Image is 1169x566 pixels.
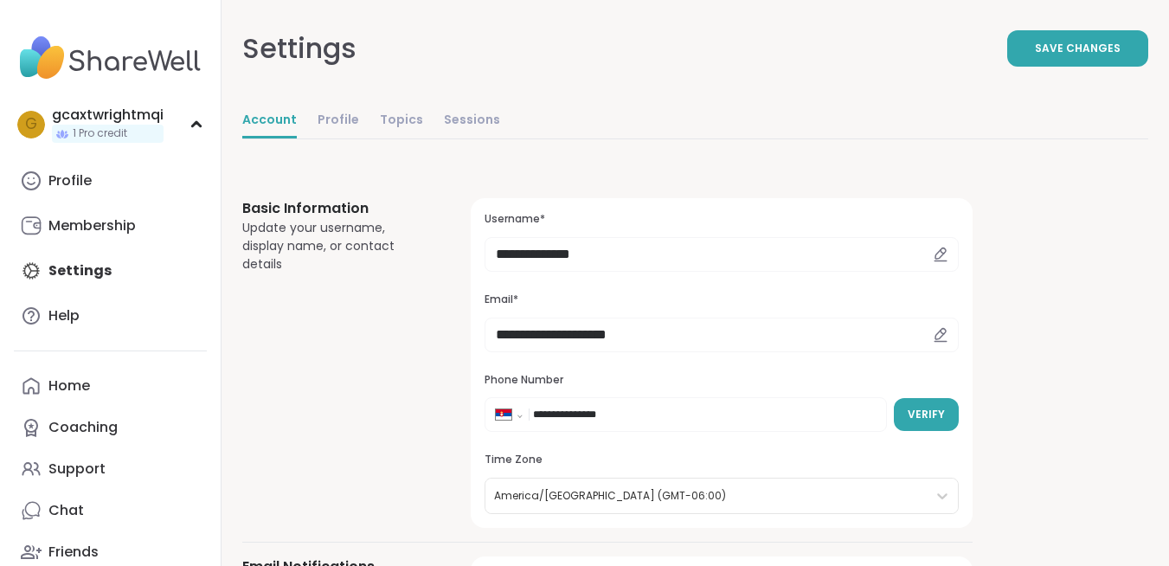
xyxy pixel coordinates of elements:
div: Friends [48,543,99,562]
button: Verify [894,398,959,431]
a: Sessions [444,104,500,138]
div: Coaching [48,418,118,437]
div: Help [48,306,80,325]
a: Profile [318,104,359,138]
h3: Username* [485,212,959,227]
a: Coaching [14,407,207,448]
span: 1 Pro credit [73,126,127,141]
div: Settings [242,28,356,69]
h3: Time Zone [485,453,959,467]
img: ShareWell Nav Logo [14,28,207,88]
h3: Email* [485,293,959,307]
div: Membership [48,216,136,235]
span: Verify [908,407,945,422]
h3: Phone Number [485,373,959,388]
a: Support [14,448,207,490]
div: Support [48,460,106,479]
a: Membership [14,205,207,247]
span: Save Changes [1035,41,1121,56]
a: Help [14,295,207,337]
div: Update your username, display name, or contact details [242,219,429,273]
div: gcaxtwrightmqi [52,106,164,125]
a: Chat [14,490,207,531]
a: Account [242,104,297,138]
a: Home [14,365,207,407]
h3: Basic Information [242,198,429,219]
div: Home [48,376,90,396]
a: Profile [14,160,207,202]
a: Topics [380,104,423,138]
span: g [25,113,37,136]
button: Save Changes [1007,30,1148,67]
div: Chat [48,501,84,520]
div: Profile [48,171,92,190]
